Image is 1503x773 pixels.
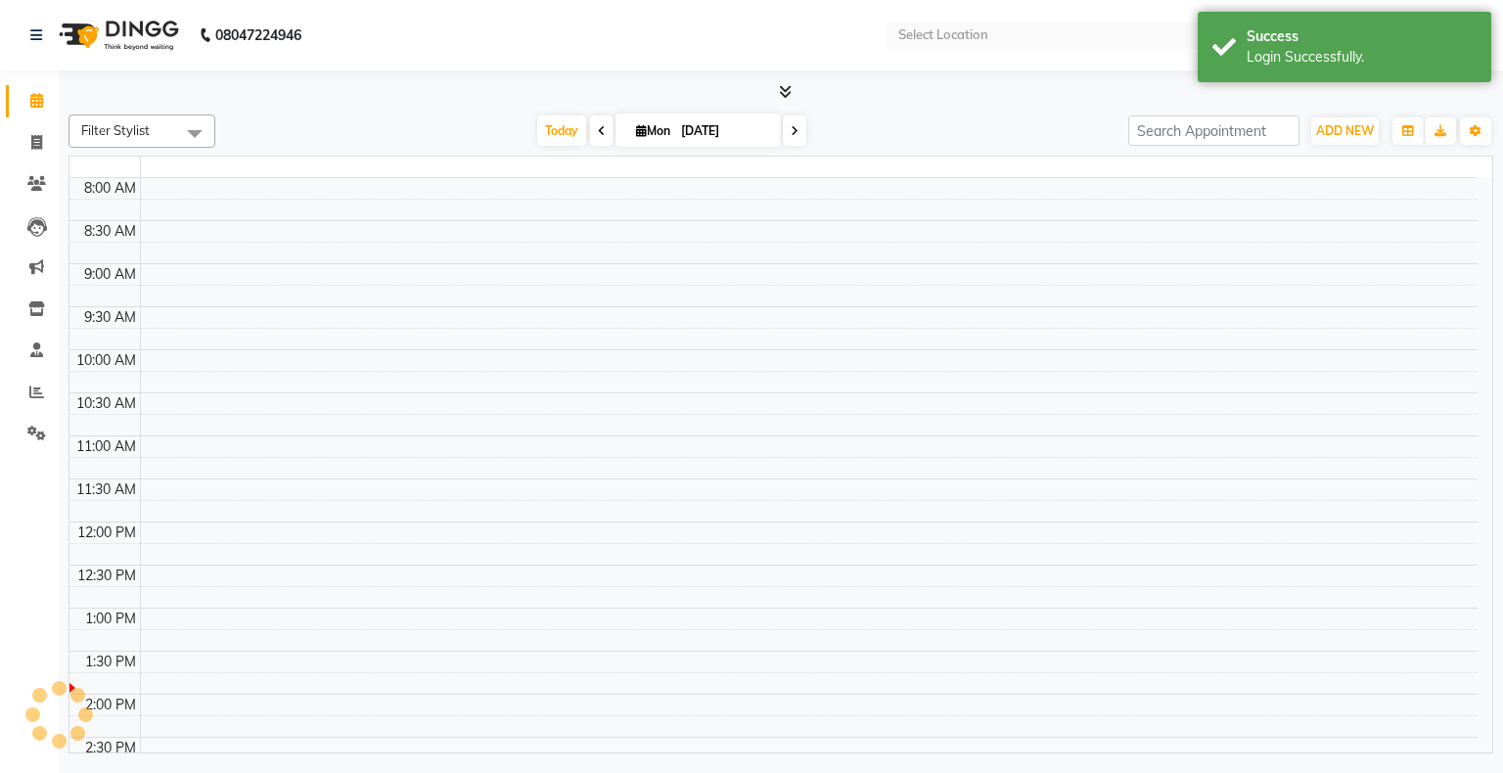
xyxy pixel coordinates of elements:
div: 2:00 PM [81,695,140,715]
div: 10:30 AM [72,393,140,414]
div: 11:30 AM [72,479,140,500]
div: 12:30 PM [73,566,140,586]
div: Select Location [898,25,988,45]
div: 12:00 PM [73,523,140,543]
div: 10:00 AM [72,350,140,371]
span: Today [537,115,586,146]
span: Mon [631,123,675,138]
div: Success [1247,26,1477,47]
img: logo [50,8,184,63]
div: 9:00 AM [80,264,140,285]
div: 8:00 AM [80,178,140,199]
button: ADD NEW [1311,117,1379,145]
div: 1:30 PM [81,652,140,672]
div: 11:00 AM [72,436,140,457]
span: ADD NEW [1316,123,1374,138]
div: 9:30 AM [80,307,140,328]
div: 8:30 AM [80,221,140,242]
input: Search Appointment [1128,115,1299,146]
input: 2025-09-01 [675,116,773,146]
div: Login Successfully. [1247,47,1477,68]
b: 08047224946 [215,8,301,63]
div: 2:30 PM [81,738,140,758]
div: 1:00 PM [81,609,140,629]
span: Filter Stylist [81,122,150,138]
